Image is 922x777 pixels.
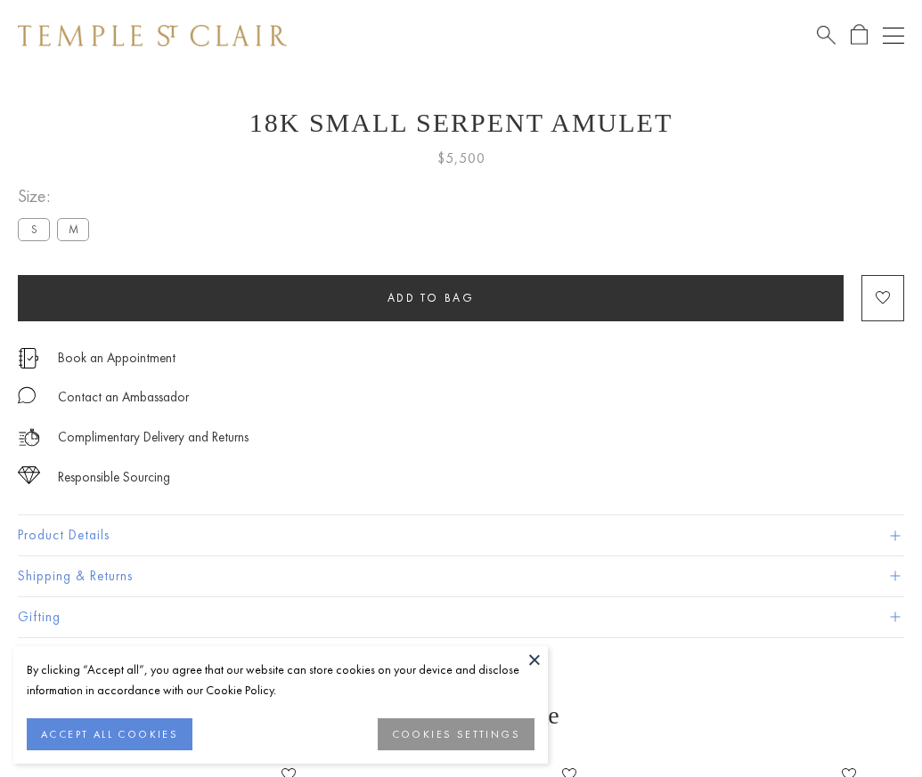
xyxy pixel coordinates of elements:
[18,108,904,138] h1: 18K Small Serpent Amulet
[58,348,175,368] a: Book an Appointment
[58,386,189,409] div: Contact an Ambassador
[437,147,485,170] span: $5,500
[851,24,868,46] a: Open Shopping Bag
[27,660,534,700] div: By clicking “Accept all”, you agree that our website can store cookies on your device and disclos...
[58,466,170,489] div: Responsible Sourcing
[18,597,904,637] button: Gifting
[378,718,534,750] button: COOKIES SETTINGS
[18,218,50,240] label: S
[57,218,89,240] label: M
[18,386,36,404] img: MessageIcon-01_2.svg
[18,182,96,211] span: Size:
[883,25,904,46] button: Open navigation
[27,718,192,750] button: ACCEPT ALL COOKIES
[388,290,475,305] span: Add to bag
[18,426,40,449] img: icon_delivery.svg
[18,466,40,484] img: icon_sourcing.svg
[58,426,249,449] p: Complimentary Delivery and Returns
[817,24,836,46] a: Search
[18,275,844,321] button: Add to bag
[18,515,904,555] button: Product Details
[18,25,287,46] img: Temple St. Clair
[18,556,904,596] button: Shipping & Returns
[18,348,39,368] img: icon_appointment.svg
